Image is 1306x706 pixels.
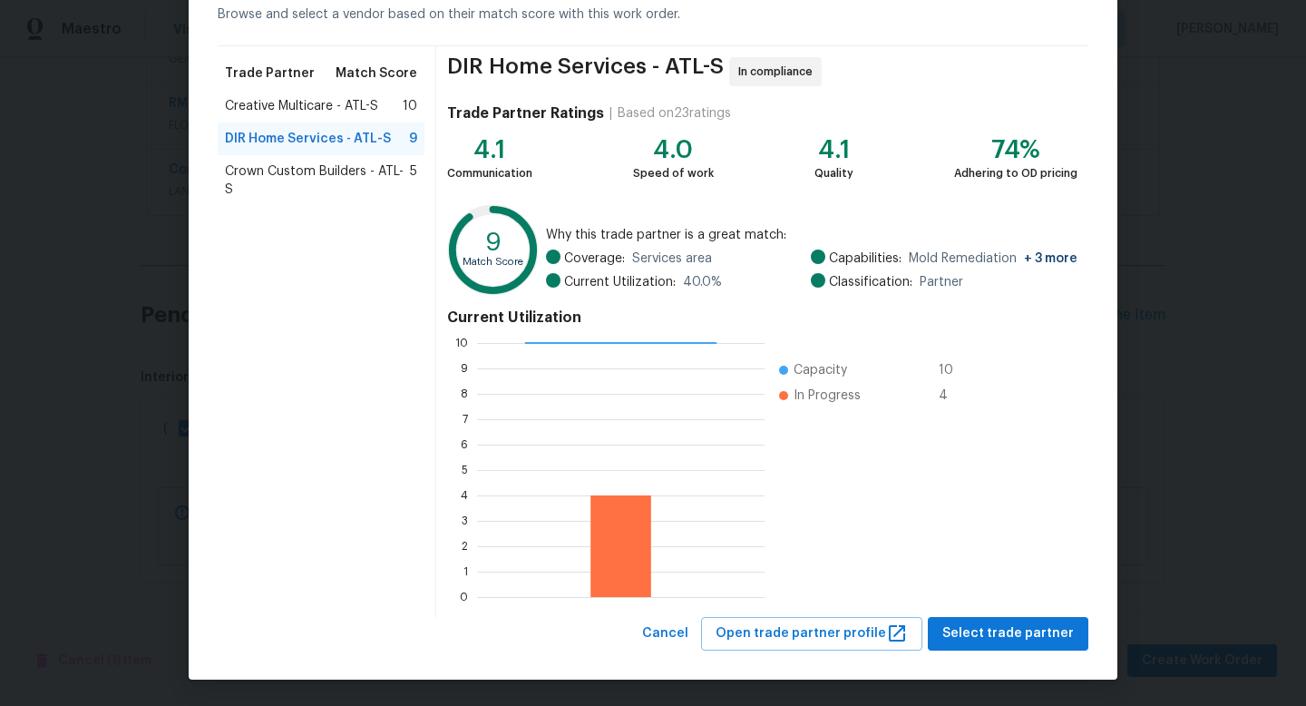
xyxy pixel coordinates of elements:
text: 8 [461,388,468,399]
span: Capacity [794,361,847,379]
h4: Current Utilization [447,309,1077,327]
span: DIR Home Services - ATL-S [447,57,724,86]
span: Creative Multicare - ATL-S [225,97,378,115]
span: Crown Custom Builders - ATL-S [225,162,410,199]
span: 9 [409,130,417,148]
span: Capabilities: [829,250,902,268]
span: Cancel [642,623,688,645]
span: + 3 more [1024,252,1077,265]
button: Cancel [635,617,696,651]
text: 5 [462,465,468,476]
span: Open trade partner profile [716,623,908,645]
text: 9 [461,363,468,374]
text: 3 [462,515,468,526]
div: 74% [954,141,1077,159]
div: 4.1 [814,141,853,159]
span: 10 [403,97,417,115]
div: Quality [814,164,853,182]
div: 4.0 [633,141,714,159]
span: DIR Home Services - ATL-S [225,130,391,148]
span: 40.0 % [683,273,722,291]
span: 4 [939,387,968,405]
span: Partner [920,273,963,291]
h4: Trade Partner Ratings [447,104,604,123]
text: 10 [455,338,468,348]
span: Services area [632,250,712,268]
text: 0 [460,592,468,603]
span: Mold Remediation [909,250,1077,268]
span: Classification: [829,273,912,291]
span: Select trade partner [942,623,1074,645]
button: Open trade partner profile [701,617,922,651]
span: Match Score [336,64,417,83]
div: Based on 23 ratings [618,104,731,123]
text: 7 [463,414,468,425]
text: 1 [463,566,468,577]
span: 10 [939,361,968,379]
div: 4.1 [447,141,532,159]
span: Why this trade partner is a great match: [546,226,1077,244]
text: Match Score [463,257,523,267]
span: Current Utilization: [564,273,676,291]
text: 2 [462,541,468,552]
button: Select trade partner [928,617,1088,651]
div: | [604,104,618,123]
span: In compliance [738,63,820,81]
span: Trade Partner [225,64,315,83]
div: Communication [447,164,532,182]
text: 6 [461,439,468,450]
div: Adhering to OD pricing [954,164,1077,182]
text: 9 [485,230,502,255]
span: 5 [410,162,417,199]
span: Coverage: [564,250,625,268]
text: 4 [461,490,468,501]
span: In Progress [794,387,861,405]
div: Speed of work [633,164,714,182]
